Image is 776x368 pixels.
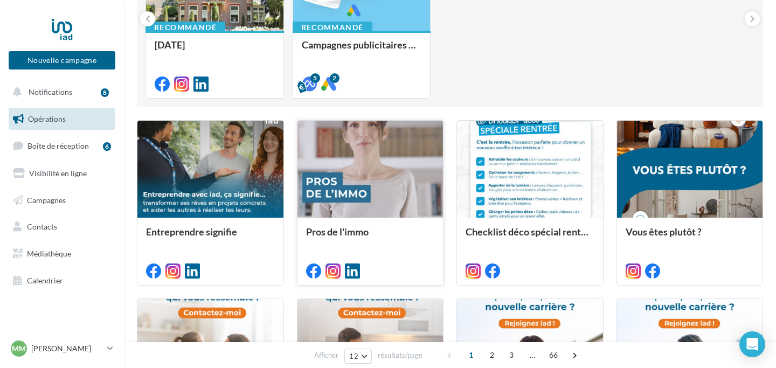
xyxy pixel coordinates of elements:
div: 2 [330,73,339,83]
span: Médiathèque [27,249,71,258]
div: Campagnes publicitaires - Estimation & Développement d'équipe [302,39,422,61]
a: Contacts [6,216,117,238]
a: MM [PERSON_NAME] [9,338,115,359]
span: Boîte de réception [27,141,89,150]
div: Entreprendre signifie [146,226,275,248]
div: 8 [101,88,109,97]
a: Médiathèque [6,242,117,265]
a: Calendrier [6,269,117,292]
span: 3 [503,346,520,364]
span: 66 [545,346,563,364]
span: Notifications [29,87,72,96]
span: Campagnes [27,195,66,204]
span: ... [524,346,541,364]
p: [PERSON_NAME] [31,343,103,354]
a: Opérations [6,108,117,130]
button: Nouvelle campagne [9,51,115,70]
div: Vous êtes plutôt ? [626,226,754,248]
span: Contacts [27,222,57,231]
span: 12 [349,352,358,360]
div: 5 [310,73,320,83]
span: Opérations [28,114,66,123]
div: [DATE] [155,39,275,61]
span: résultats/page [378,350,422,360]
div: Checklist déco spécial rentrée [466,226,594,248]
a: Boîte de réception6 [6,134,117,157]
span: Visibilité en ligne [29,169,87,178]
span: 2 [483,346,501,364]
span: 1 [462,346,480,364]
div: 6 [103,142,111,151]
a: Campagnes [6,189,117,212]
button: Notifications 8 [6,81,113,103]
div: Recommandé [145,22,225,33]
div: Open Intercom Messenger [739,331,765,357]
div: Recommandé [293,22,372,33]
button: 12 [344,349,372,364]
span: MM [12,343,26,354]
span: Afficher [314,350,338,360]
a: Visibilité en ligne [6,162,117,185]
div: Pros de l'immo [306,226,435,248]
span: Calendrier [27,276,63,285]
